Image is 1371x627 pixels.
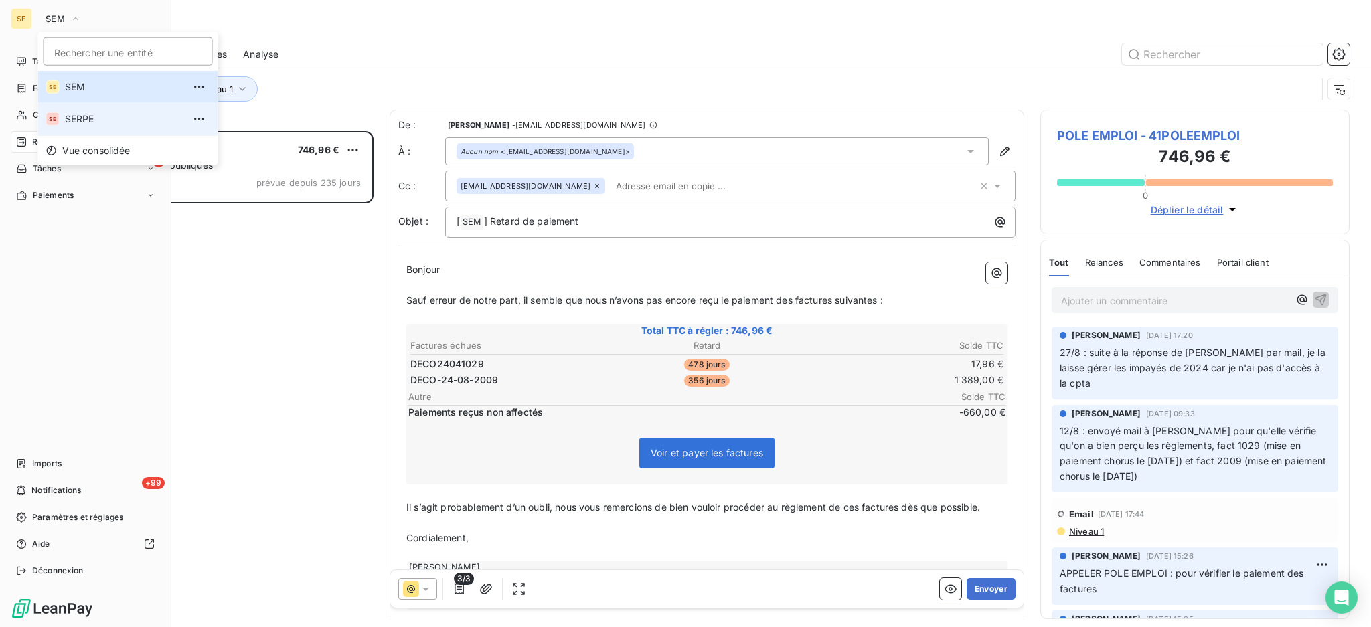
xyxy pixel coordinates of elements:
[454,573,474,585] span: 3/3
[62,144,131,157] span: Vue consolidée
[410,357,484,371] span: DECO24041029
[1072,613,1141,625] span: [PERSON_NAME]
[461,215,483,230] span: SEM
[33,109,60,121] span: Clients
[65,80,183,94] span: SEM
[398,118,445,132] span: De :
[406,264,440,275] span: Bonjour
[1068,526,1104,537] span: Niveau 1
[1060,567,1307,594] span: APPELER POLE EMPLOI : pour vérifier le paiement des factures
[1085,257,1123,268] span: Relances
[33,82,67,94] span: Factures
[1217,257,1269,268] span: Portail client
[1060,425,1329,482] span: 12/8 : envoyé mail à [PERSON_NAME] pour qu'elle vérifie qu'on a bien perçu les règlements, fact 1...
[1049,257,1069,268] span: Tout
[1057,145,1333,171] h3: 746,96 €
[33,163,61,175] span: Tâches
[1072,550,1141,562] span: [PERSON_NAME]
[65,112,183,126] span: SERPE
[11,8,32,29] div: SE
[1057,126,1333,145] span: POLE EMPLOI - 41POLEEMPLOI
[406,294,883,306] span: Sauf erreur de notre part, il semble que nous n’avons pas encore reçu le paiement des factures su...
[46,112,60,126] div: SE
[457,215,460,227] span: [
[1151,203,1224,217] span: Déplier le détail
[1098,510,1145,518] span: [DATE] 17:44
[406,501,980,513] span: Il s’agit probablement d’un oubli, nous vous remercions de bien vouloir procéder au règlement de ...
[46,80,60,94] div: SE
[11,598,94,619] img: Logo LeanPay
[408,391,925,402] span: Autre
[32,56,94,68] span: Tableau de bord
[44,37,213,66] input: placeholder
[1143,190,1148,201] span: 0
[925,406,1005,419] span: -660,00 €
[925,391,1005,402] span: Solde TTC
[1072,408,1141,420] span: [PERSON_NAME]
[408,406,922,419] span: Paiements reçus non affectés
[406,532,469,543] span: Cordialement,
[684,375,729,387] span: 356 jours
[967,578,1016,600] button: Envoyer
[410,373,498,387] span: DECO-24-08-2009
[33,189,74,201] span: Paiements
[398,179,445,193] label: Cc :
[32,565,84,577] span: Déconnexion
[243,48,278,61] span: Analyse
[1122,43,1323,65] input: Rechercher
[684,359,729,371] span: 478 jours
[46,13,65,24] span: SEM
[398,145,445,158] label: À :
[1069,509,1094,519] span: Email
[408,324,1005,337] span: Total TTC à régler : 746,96 €
[256,177,361,188] span: prévue depuis 235 jours
[32,458,62,470] span: Imports
[512,121,645,129] span: - [EMAIL_ADDRESS][DOMAIN_NAME]
[484,215,579,227] span: ] Retard de paiement
[31,484,81,497] span: Notifications
[298,144,339,155] span: 746,96 €
[398,215,428,227] span: Objet :
[807,339,1004,353] th: Solde TTC
[1146,552,1194,560] span: [DATE] 15:26
[1146,331,1193,339] span: [DATE] 17:20
[142,477,165,489] span: +99
[1139,257,1201,268] span: Commentaires
[1325,581,1358,614] div: Open Intercom Messenger
[461,147,498,156] em: Aucun nom
[609,339,806,353] th: Retard
[11,533,160,555] a: Aide
[448,121,509,129] span: [PERSON_NAME]
[410,339,607,353] th: Factures échues
[651,447,763,458] span: Voir et payer les factures
[1146,410,1195,418] span: [DATE] 09:33
[807,357,1004,371] td: 17,96 €
[461,182,590,190] span: [EMAIL_ADDRESS][DOMAIN_NAME]
[1146,615,1194,623] span: [DATE] 15:25
[807,373,1004,387] td: 1 389,00 €
[1072,329,1141,341] span: [PERSON_NAME]
[611,176,765,196] input: Adresse email en copie ...
[1060,347,1328,389] span: 27/8 : suite à la réponse de [PERSON_NAME] par mail, je la laisse gérer les impayés de 2024 car j...
[64,131,374,627] div: grid
[32,511,123,523] span: Paramètres et réglages
[32,538,50,550] span: Aide
[1147,202,1244,217] button: Déplier le détail
[32,136,68,148] span: Relances
[461,147,630,156] div: <[EMAIL_ADDRESS][DOMAIN_NAME]>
